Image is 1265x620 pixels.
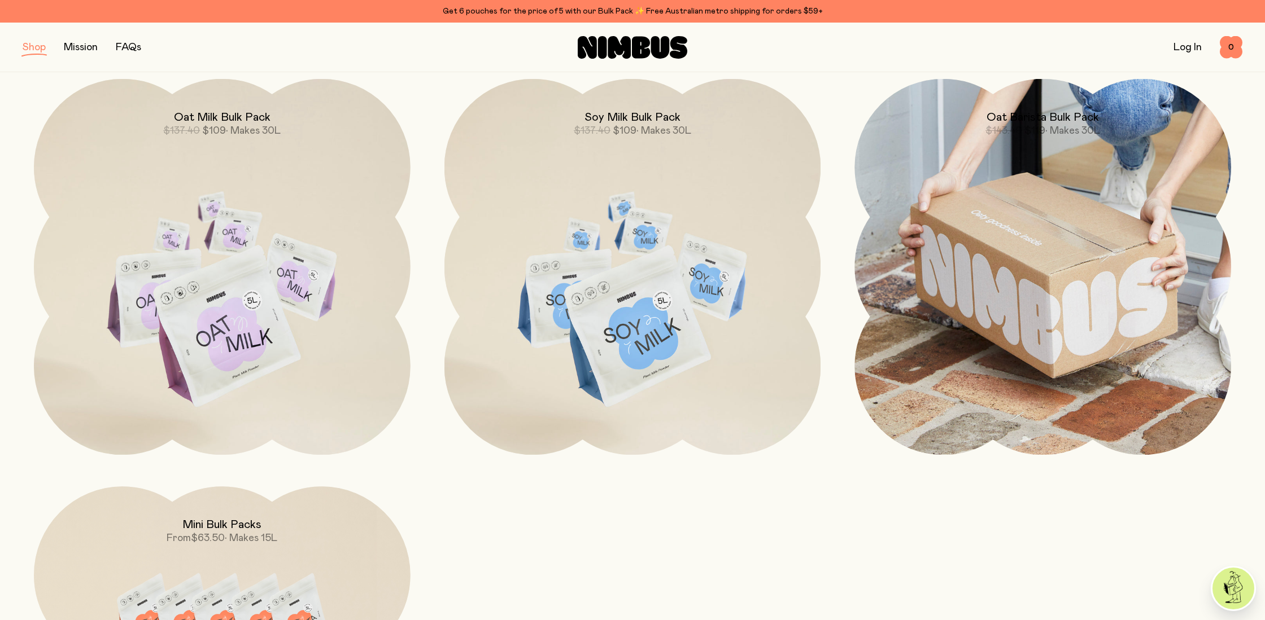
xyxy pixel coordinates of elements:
[1212,568,1254,609] img: agent
[167,533,191,543] span: From
[225,533,277,543] span: • Makes 15L
[174,111,271,124] h2: Oat Milk Bulk Pack
[34,79,411,455] a: Oat Milk Bulk Pack$137.40$109• Makes 30L
[985,126,1022,136] span: $143.40
[574,126,610,136] span: $137.40
[636,126,691,136] span: • Makes 30L
[854,79,1231,455] a: Oat Barista Bulk Pack$143.40$119• Makes 30L
[1174,42,1202,52] a: Log In
[163,126,200,136] span: $137.40
[584,111,681,124] h2: Soy Milk Bulk Pack
[1220,36,1242,59] button: 0
[23,5,1242,18] div: Get 6 pouches for the price of 5 with our Bulk Pack ✨ Free Australian metro shipping for orders $59+
[182,518,261,531] h2: Mini Bulk Packs
[1045,126,1100,136] span: • Makes 30L
[64,42,98,52] a: Mission
[444,79,821,455] a: Soy Milk Bulk Pack$137.40$109• Makes 30L
[613,126,636,136] span: $109
[226,126,281,136] span: • Makes 30L
[116,42,141,52] a: FAQs
[1024,126,1045,136] span: $119
[191,533,225,543] span: $63.50
[202,126,226,136] span: $109
[987,111,1099,124] h2: Oat Barista Bulk Pack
